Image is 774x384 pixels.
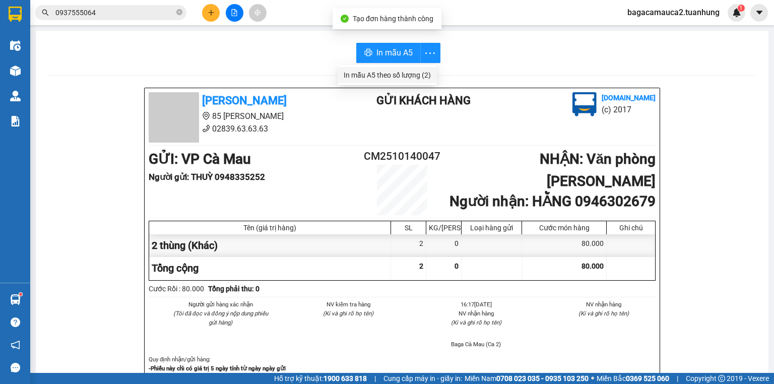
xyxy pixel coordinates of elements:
i: (Kí và ghi rõ họ tên) [323,310,373,317]
li: NV nhận hàng [424,309,528,318]
span: Cung cấp máy in - giấy in: [383,373,462,384]
span: | [677,373,678,384]
img: warehouse-icon [10,66,21,76]
img: logo.jpg [572,92,597,116]
li: NV nhận hàng [552,300,656,309]
i: (Kí và ghi rõ họ tên) [578,310,629,317]
li: Baga Cà Mau (Ca 2) [424,340,528,349]
b: NHẬN : Văn phòng [PERSON_NAME] [540,151,656,189]
button: aim [249,4,267,22]
i: (Kí và ghi rõ họ tên) [451,319,501,326]
b: Gửi khách hàng [376,94,471,107]
h2: CM2510140047 [360,148,444,165]
span: printer [364,48,372,58]
span: 2 [419,262,423,270]
div: Ghi chú [609,224,653,232]
sup: 1 [19,293,22,296]
strong: 0369 525 060 [626,374,669,382]
strong: 0708 023 035 - 0935 103 250 [496,374,589,382]
span: plus [208,9,215,16]
span: 80.000 [582,262,604,270]
div: Cước món hàng [525,224,604,232]
img: warehouse-icon [10,40,21,51]
b: GỬI : VP Cà Mau [149,151,251,167]
span: Tổng cộng [152,262,199,274]
span: caret-down [755,8,764,17]
span: Miền Nam [465,373,589,384]
img: warehouse-icon [10,91,21,101]
span: Miền Bắc [597,373,669,384]
div: Cước Rồi : 80.000 [149,283,204,294]
div: 0 [426,234,462,257]
img: solution-icon [10,116,21,126]
li: 16:17[DATE] [424,300,528,309]
span: copyright [718,375,725,382]
button: printerIn mẫu A5 [356,43,421,63]
span: Tạo đơn hàng thành công [353,15,433,23]
span: phone [202,124,210,133]
span: notification [11,340,20,350]
li: 02839.63.63.63 [149,122,336,135]
div: 2 thùng (Khác) [149,234,391,257]
i: (Tôi đã đọc và đồng ý nộp dung phiếu gửi hàng) [173,310,268,326]
div: Tên (giá trị hàng) [152,224,388,232]
span: 1 [739,5,743,12]
span: more [421,47,440,59]
li: 85 [PERSON_NAME] [149,110,336,122]
strong: 1900 633 818 [324,374,367,382]
sup: 1 [738,5,745,12]
span: bagacamauca2.tuanhung [619,6,728,19]
img: logo-vxr [9,7,22,22]
span: search [42,9,49,16]
b: Người nhận : HẰNG 0946302679 [449,193,656,210]
li: Người gửi hàng xác nhận [169,300,273,309]
div: KG/[PERSON_NAME] [429,224,459,232]
span: ⚪️ [591,376,594,380]
b: [DOMAIN_NAME] [602,94,656,102]
span: environment [202,112,210,120]
span: question-circle [11,317,20,327]
span: Hỗ trợ kỹ thuật: [274,373,367,384]
span: | [374,373,376,384]
button: caret-down [750,4,768,22]
span: close-circle [176,9,182,15]
b: Tổng phải thu: 0 [208,285,260,293]
div: Loại hàng gửi [464,224,519,232]
div: SL [394,224,423,232]
button: file-add [226,4,243,22]
li: (c) 2017 [602,103,656,116]
button: plus [202,4,220,22]
img: icon-new-feature [732,8,741,17]
button: more [420,43,440,63]
strong: -Phiếu này chỉ có giá trị 5 ngày tính từ ngày ngày gửi [149,365,286,372]
span: message [11,363,20,372]
span: check-circle [341,15,349,23]
li: NV kiểm tra hàng [297,300,401,309]
input: Tìm tên, số ĐT hoặc mã đơn [55,7,174,18]
span: file-add [231,9,238,16]
div: In mẫu A5 theo số lượng (2) [344,70,431,81]
b: [PERSON_NAME] [202,94,287,107]
div: 2 [391,234,426,257]
div: 80.000 [522,234,607,257]
span: close-circle [176,8,182,18]
img: warehouse-icon [10,294,21,305]
b: Người gửi : THUỲ 0948335252 [149,172,265,182]
span: In mẫu A5 [376,46,413,59]
span: aim [254,9,261,16]
span: 0 [455,262,459,270]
